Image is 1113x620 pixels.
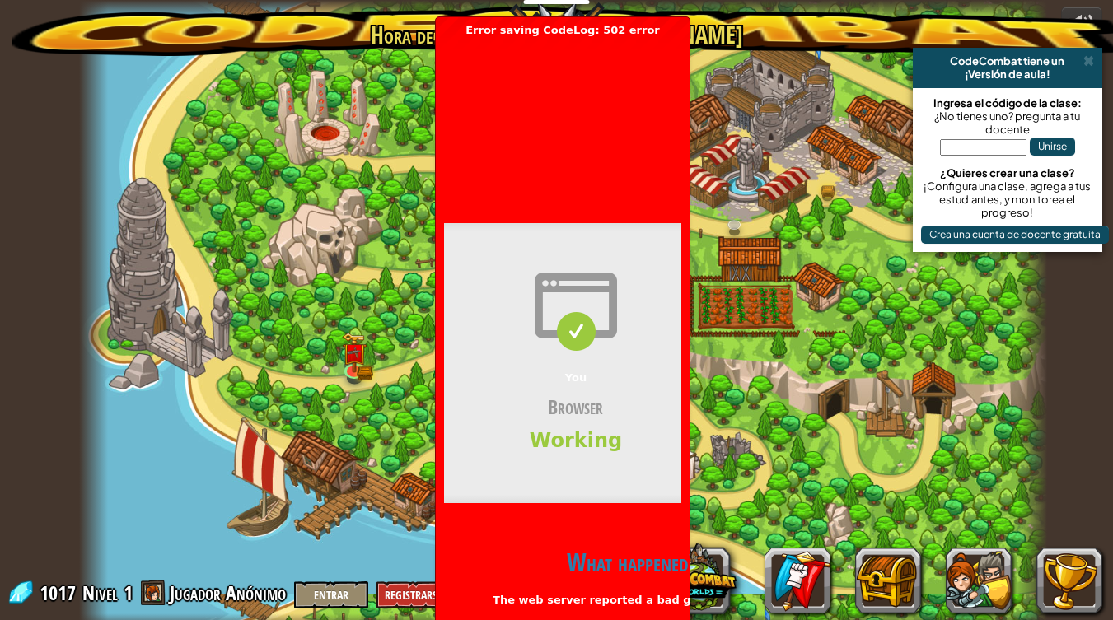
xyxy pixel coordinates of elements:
[530,429,622,452] span: Working
[444,546,820,578] h2: What happened?
[40,580,81,606] span: 1017
[921,96,1094,110] div: Ingresa el código de la clase:
[565,371,587,384] span: You
[919,68,1096,81] div: ¡Versión de aula!
[342,332,367,372] img: level-banner-unlock.png
[170,580,286,606] span: Jugador Anónimo
[82,580,118,607] span: Nivel
[921,110,1094,136] div: ¿No tienes uno? pregunta a tu docente
[921,179,1094,219] div: ¡Configura una clase, agrega a tus estudiantes, y monitorea el progreso!
[921,166,1094,179] div: ¿Quieres crear una clase?
[294,581,368,608] button: Entrar
[347,347,362,357] img: portrait.png
[1030,138,1075,156] button: Unirse
[919,54,1096,68] div: CodeCombat tiene un
[444,394,708,420] h3: Browser
[921,226,1109,244] button: Crea una cuenta de docente gratuita
[376,581,451,608] button: Registrarse
[124,580,133,606] span: 1
[444,591,820,608] p: The web server reported a bad gateway error.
